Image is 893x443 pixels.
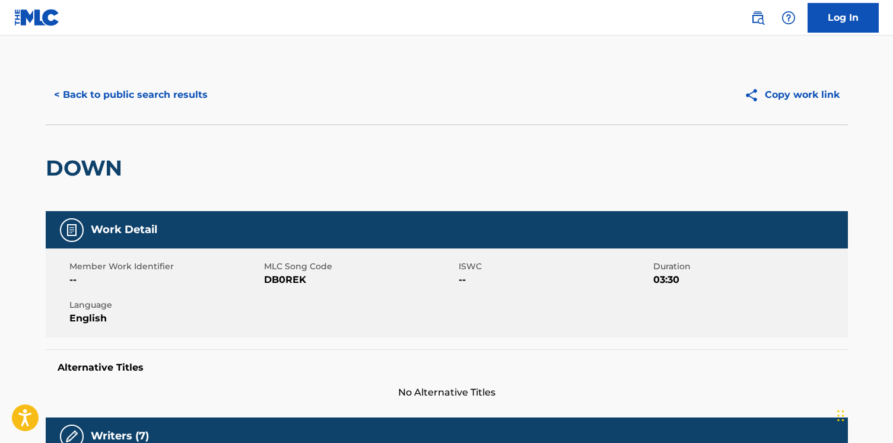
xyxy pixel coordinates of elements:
[834,386,893,443] div: Widget chat
[781,11,796,25] img: help
[65,223,79,237] img: Work Detail
[653,273,845,287] span: 03:30
[14,9,60,26] img: MLC Logo
[459,273,650,287] span: --
[746,6,770,30] a: Public Search
[91,223,157,237] h5: Work Detail
[69,273,261,287] span: --
[834,386,893,443] iframe: Chat Widget
[46,155,128,181] h2: DOWN
[69,311,261,326] span: English
[653,260,845,273] span: Duration
[751,11,765,25] img: search
[837,398,844,434] div: Trascina
[777,6,800,30] div: Help
[69,260,261,273] span: Member Work Identifier
[736,80,848,110] button: Copy work link
[264,273,456,287] span: DB0REK
[58,362,836,374] h5: Alternative Titles
[459,260,650,273] span: ISWC
[744,88,765,103] img: Copy work link
[808,3,879,33] a: Log In
[46,80,216,110] button: < Back to public search results
[46,385,848,400] span: No Alternative Titles
[264,260,456,273] span: MLC Song Code
[91,429,149,443] h5: Writers (7)
[69,299,261,311] span: Language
